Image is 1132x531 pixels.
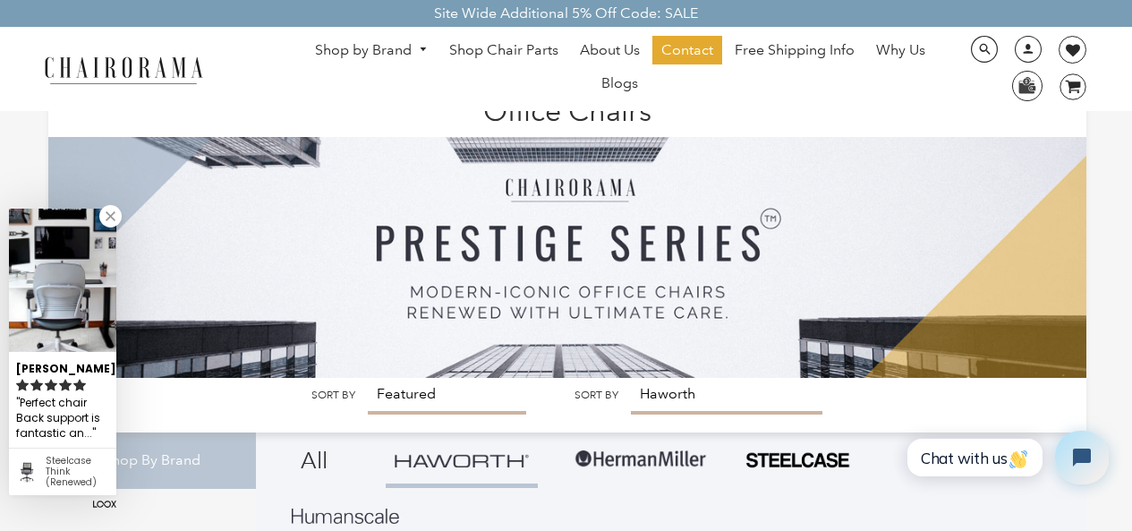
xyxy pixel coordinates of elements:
[73,379,86,391] svg: rating icon full
[9,209,116,352] img: Taine T. review of Steelcase Think (Renewed)
[867,36,934,64] a: Why Us
[592,69,647,98] a: Blogs
[726,36,864,64] a: Free Shipping Info
[571,36,649,64] a: About Us
[395,454,529,467] img: Group_4be16a4b-c81a-4a6e-a540-764d0a8faf6e.png
[661,41,713,60] span: Contact
[16,379,29,391] svg: rating icon full
[16,394,109,443] div: Perfect chair Back support is fantastic and seat is comfortable. Arms have easy adjustments - fra...
[1013,72,1041,98] img: WhatsApp_Image_2024-07-12_at_16.23.01.webp
[34,54,213,85] img: chairorama
[601,74,638,93] span: Blogs
[48,90,1087,378] img: Office Chairs
[893,415,1124,500] iframe: Tidio Chat
[289,36,951,102] nav: DesktopNavigation
[652,36,722,64] a: Contact
[574,433,708,486] img: Group-1.png
[876,41,925,60] span: Why Us
[30,379,43,391] svg: rating icon full
[735,41,855,60] span: Free Shipping Info
[744,450,851,470] img: PHOTO-2024-07-09-00-53-10-removebg-preview.png
[46,456,109,488] div: Steelcase Think (Renewed)
[311,389,355,402] label: Sort by
[292,509,399,525] img: Layer_1_1.png
[269,433,359,488] a: All
[575,389,618,402] label: Sort by
[48,433,256,489] div: Shop By Brand
[440,36,567,64] a: Shop Chair Parts
[306,37,437,64] a: Shop by Brand
[45,379,57,391] svg: rating icon full
[16,355,109,377] div: [PERSON_NAME]
[449,41,558,60] span: Shop Chair Parts
[580,41,640,60] span: About Us
[59,379,72,391] svg: rating icon full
